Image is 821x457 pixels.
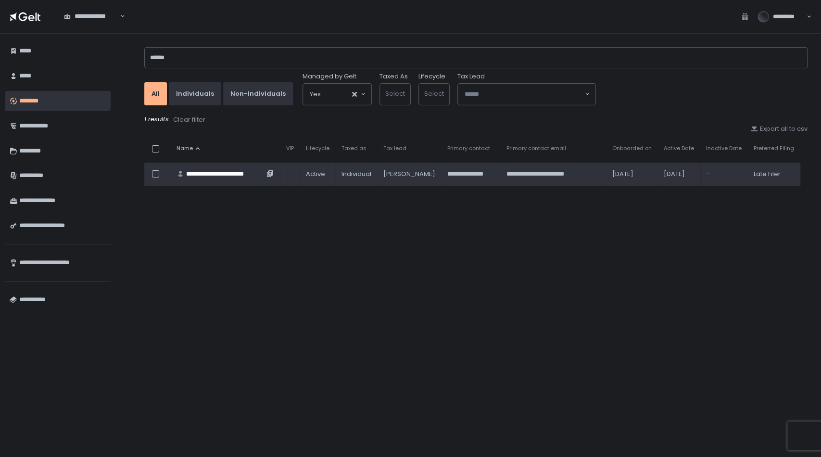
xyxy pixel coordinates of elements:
[457,72,485,81] span: Tax Lead
[144,82,167,105] button: All
[64,21,119,30] input: Search for option
[385,89,405,98] span: Select
[177,145,193,152] span: Name
[176,89,214,98] div: Individuals
[754,145,794,152] span: Preferred Filing
[341,145,366,152] span: Taxed as
[173,115,206,125] button: Clear filter
[152,89,160,98] div: All
[465,89,584,99] input: Search for option
[664,145,694,152] span: Active Date
[418,72,445,81] label: Lifecycle
[303,84,371,105] div: Search for option
[169,82,221,105] button: Individuals
[379,72,408,81] label: Taxed As
[144,115,808,125] div: 1 results
[173,115,205,124] div: Clear filter
[754,170,795,178] div: Late Filer
[506,145,566,152] span: Primary contact email
[424,89,444,98] span: Select
[383,145,406,152] span: Tax lead
[352,92,357,97] button: Clear Selected
[706,145,742,152] span: Inactive Date
[341,170,371,178] div: Individual
[230,89,286,98] div: Non-Individuals
[750,125,808,133] button: Export all to csv
[286,145,294,152] span: VIP
[306,170,325,178] span: active
[447,145,490,152] span: Primary contact
[458,84,595,105] div: Search for option
[310,89,321,99] span: Yes
[58,7,125,26] div: Search for option
[612,170,652,178] div: [DATE]
[664,170,695,178] div: [DATE]
[612,145,651,152] span: Onboarded on
[383,170,435,178] div: [PERSON_NAME]
[223,82,293,105] button: Non-Individuals
[706,170,742,178] div: -
[303,72,356,81] span: Managed by Gelt
[306,145,329,152] span: Lifecycle
[321,89,351,99] input: Search for option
